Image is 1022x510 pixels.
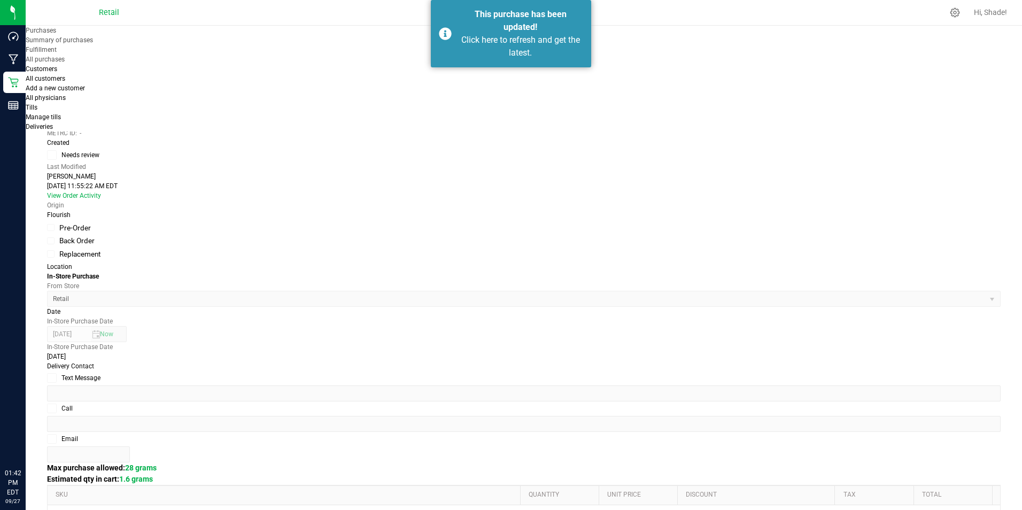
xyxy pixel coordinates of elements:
a: View Order Activity [47,192,101,199]
input: Format: (999) 999-9999 [47,416,1001,432]
label: In-Store Purchase Date [47,318,113,325]
div: [DATE] 11:55:22 AM EDT [47,181,1001,191]
div: Click here to refresh and get the latest. [458,34,583,59]
span: Needs review [61,150,99,160]
p: 01:42 PM EDT [5,468,21,497]
span: Hi, Shade! [974,8,1007,17]
inline-svg: Retail [8,77,19,88]
a: SKU [56,491,516,499]
span: Tills [26,104,37,111]
span: 28 grams [125,463,157,472]
span: Created [47,139,69,146]
a: Tills Manage tills [26,104,250,122]
p: 09/27 [5,497,21,505]
span: Purchases [26,27,56,34]
div: [DATE] [47,352,1001,361]
a: Quantity [529,491,595,499]
span: All customers [26,75,65,82]
label: Origin [47,202,64,209]
div: Date [47,307,1001,316]
inline-svg: Manufacturing [8,54,19,65]
span: 1.6 grams [119,475,153,483]
a: Unit Price [607,491,673,499]
span: Estimated qty in cart: [47,475,153,483]
span: select [91,327,102,342]
div: Pre-Order [59,222,91,233]
input: Format: (999) 999-9999 [47,385,1001,401]
div: Delivery Contact [47,361,1001,371]
strong: In-Store Purchase [47,273,99,280]
iframe: Resource center unread badge [32,423,44,436]
span: Retail [48,291,987,306]
span: Add a new customer [26,84,85,92]
div: Back Order [59,235,95,246]
iframe: Resource center [11,424,43,457]
label: Text Message [47,373,1001,383]
a: Discount [686,491,831,499]
div: Location [47,262,1001,272]
div: Replacement [59,249,100,259]
span: select [985,291,1000,306]
a: Total [922,491,988,499]
div: [PERSON_NAME] [47,172,1001,181]
label: Call [47,404,1001,413]
span: All purchases [26,56,65,63]
div: This purchase has been updated! [458,8,583,34]
a: Deliveries [26,123,53,130]
a: Purchases Summary of purchases Fulfillment All purchases [26,27,250,64]
span: - [80,128,81,138]
span: METRC ID: [47,128,77,138]
inline-svg: Reports [8,100,19,111]
span: Manage tills [26,113,61,121]
span: Max purchase allowed: [47,463,157,472]
label: In-Store Purchase Date [47,343,113,351]
inline-svg: Dashboard [8,31,19,42]
span: Retail [99,8,119,17]
span: Customers [26,65,57,73]
div: Manage settings [948,7,962,18]
span: Summary of purchases [26,36,93,44]
label: Email [47,434,1001,444]
label: Last Modified [47,163,86,171]
a: Tax [843,491,910,499]
a: Customers All customers Add a new customer All physicians [26,65,250,103]
span: Fulfillment [26,46,57,53]
span: All physicians [26,94,66,102]
div: Flourish [47,210,1001,220]
span: select [102,327,111,342]
span: Set Current date [100,330,113,338]
label: From Store [47,282,79,290]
